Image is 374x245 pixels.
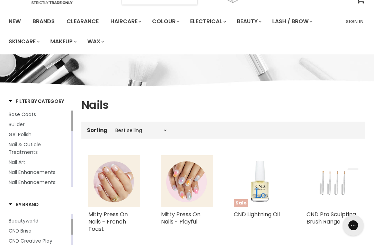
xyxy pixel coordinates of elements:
span: Sale [234,199,248,207]
h3: Filter by Category [9,98,64,105]
a: Nail Enhancements: Acrylic Liquid [9,178,70,194]
img: Mitty Press On Nails - French Toast [88,155,140,207]
h1: Nails [81,98,365,112]
span: Nail Enhancements [9,169,55,176]
a: CND Pro Sculpting Brush Range [306,210,356,226]
a: New [3,14,26,29]
a: Beautyworld [9,217,70,225]
span: Nail & Cuticle Treatments [9,141,41,156]
a: Beauty [232,14,266,29]
img: Mitty Press On Nails - Playful [161,155,213,207]
a: Colour [147,14,184,29]
a: Electrical [185,14,230,29]
span: Builder [9,121,25,128]
a: Nail Art [9,158,70,166]
a: Mitty Press On Nails - Playful [161,210,201,226]
ul: Main menu [3,11,341,52]
a: Brands [27,14,60,29]
span: CND Creative Play [9,237,52,244]
a: Nail & Cuticle Treatments [9,141,70,156]
a: Sign In [341,14,368,29]
a: CND Lightning OilSale [234,155,286,207]
span: Beauty Supply Group [9,207,59,214]
span: Nail Art [9,159,25,166]
a: Haircare [105,14,145,29]
a: Gel Polish [9,131,70,138]
a: Clearance [61,14,104,29]
span: Gel Polish [9,131,32,138]
a: Nail Enhancements [9,168,70,176]
a: CND Pro Sculpting Brush Range [306,155,358,207]
span: Beautyworld [9,217,38,224]
a: CND Creative Play [9,237,70,245]
a: Base Coats [9,111,70,118]
iframe: Gorgias live chat messenger [339,212,367,238]
a: CND Lightning Oil [234,210,280,218]
h3: By Brand [9,201,39,208]
a: Lash / Brow [267,14,317,29]
span: Nail Enhancements: Acrylic Liquid [9,179,56,193]
img: CND Lightning Oil [234,155,286,207]
a: Mitty Press On Nails - French Toast [88,210,128,233]
a: Builder [9,121,70,128]
a: Makeup [45,34,81,49]
a: CND Brisa [9,227,70,235]
img: CND Pro Sculpting Brush Range [306,167,358,196]
a: Skincare [3,34,44,49]
label: Sorting [87,127,107,133]
span: CND Brisa [9,227,32,234]
a: Wax [82,34,108,49]
span: Base Coats [9,111,36,118]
